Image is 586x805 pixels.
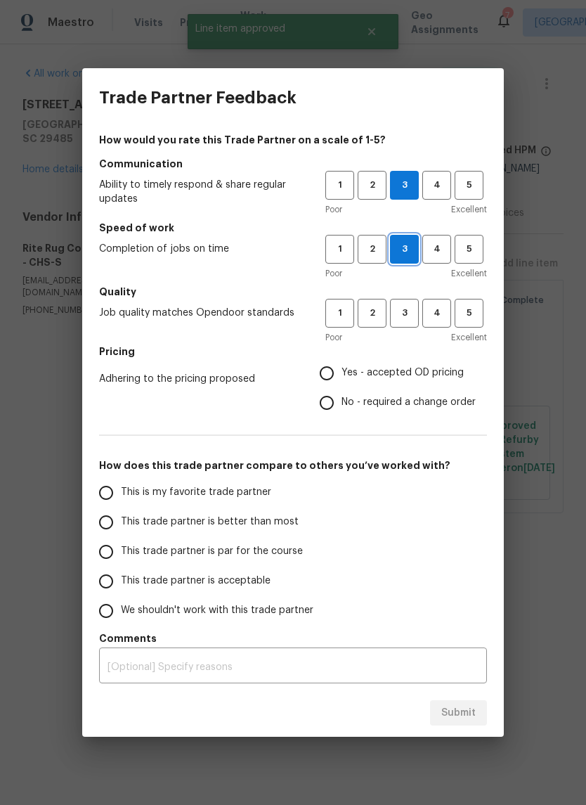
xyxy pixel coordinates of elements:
span: No - required a change order [341,395,476,410]
span: 2 [359,305,385,321]
span: Excellent [451,202,487,217]
button: 5 [455,299,483,328]
button: 4 [422,299,451,328]
span: Excellent [451,266,487,281]
span: 1 [327,241,353,257]
button: 4 [422,235,451,264]
span: Adhering to the pricing proposed [99,372,297,386]
span: This trade partner is acceptable [121,574,271,588]
span: We shouldn't work with this trade partner [121,603,313,618]
h5: Communication [99,157,487,171]
span: 5 [456,305,482,321]
button: 4 [422,171,451,200]
span: This is my favorite trade partner [121,485,271,500]
button: 3 [390,235,419,264]
span: 4 [424,241,450,257]
h5: Speed of work [99,221,487,235]
span: Yes - accepted OD pricing [341,366,464,380]
span: Poor [325,202,342,217]
span: Ability to timely respond & share regular updates [99,178,303,206]
span: 3 [391,305,417,321]
h5: Pricing [99,344,487,359]
button: 1 [325,299,354,328]
span: This trade partner is better than most [121,515,299,529]
span: 1 [327,305,353,321]
span: 3 [391,177,418,193]
span: Job quality matches Opendoor standards [99,306,303,320]
h5: How does this trade partner compare to others you’ve worked with? [99,458,487,472]
span: Excellent [451,330,487,344]
button: 1 [325,171,354,200]
button: 2 [358,235,386,264]
button: 5 [455,171,483,200]
span: Completion of jobs on time [99,242,303,256]
span: 4 [424,177,450,193]
span: 5 [456,241,482,257]
div: How does this trade partner compare to others you’ve worked with? [99,478,487,626]
span: This trade partner is par for the course [121,544,303,559]
h4: How would you rate this Trade Partner on a scale of 1-5? [99,133,487,147]
div: Pricing [320,359,487,418]
button: 2 [358,171,386,200]
span: 2 [359,177,385,193]
h5: Quality [99,285,487,299]
span: Poor [325,330,342,344]
span: Poor [325,266,342,281]
span: 4 [424,305,450,321]
h3: Trade Partner Feedback [99,88,297,108]
span: 3 [391,241,418,257]
button: 3 [390,171,419,200]
button: 1 [325,235,354,264]
button: 3 [390,299,419,328]
h5: Comments [99,631,487,645]
button: 5 [455,235,483,264]
span: 1 [327,177,353,193]
button: 2 [358,299,386,328]
span: 2 [359,241,385,257]
span: 5 [456,177,482,193]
